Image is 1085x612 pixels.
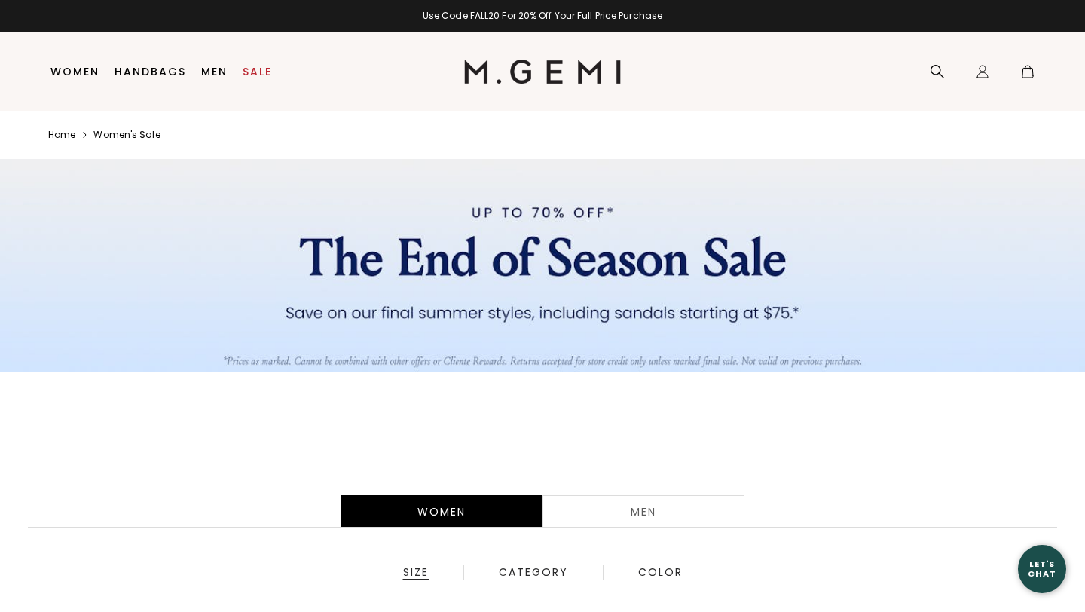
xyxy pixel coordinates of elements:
[48,129,75,141] a: Home
[50,66,99,78] a: Women
[637,566,683,580] div: Color
[93,129,160,141] a: Women's sale
[341,495,542,527] div: Women
[243,66,272,78] a: Sale
[115,66,186,78] a: Handbags
[201,66,228,78] a: Men
[542,495,744,527] a: Men
[402,566,429,580] div: Size
[498,566,569,580] div: Category
[1018,559,1066,578] div: Let's Chat
[464,60,622,84] img: M.Gemi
